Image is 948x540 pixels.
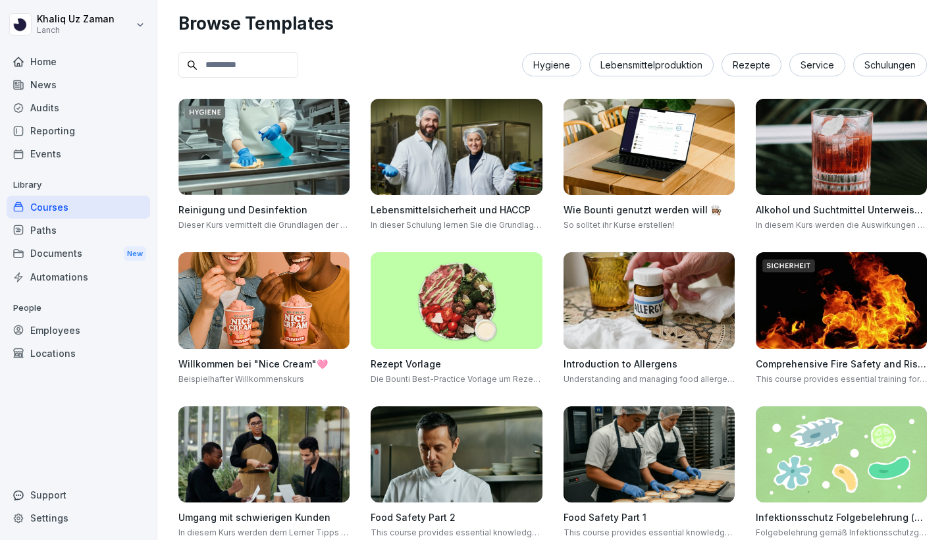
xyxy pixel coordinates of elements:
p: Die Bounti Best-Practice Vorlage um Rezepte zu vermitteln. Anschaulich, einfach und spielerisch. 🥗 [371,373,542,385]
div: Support [7,483,150,506]
h1: Browse Templates [178,11,927,36]
img: fznu17m1ob8tvsr7inydjegy.png [178,252,350,348]
img: tgff07aey9ahi6f4hltuk21p.png [756,406,927,502]
div: Service [789,53,845,76]
p: This course provides essential knowledge and practical steps to ensure food safety and hygiene in... [371,527,542,539]
p: In diesem Kurs werden die Auswirkungen und Risiken von Alkohol, Rauchen, Medikamenten und Drogen ... [756,219,927,231]
a: Automations [7,265,150,288]
img: b3scv1ka9fo4r8z7pnfn70nb.png [371,252,542,348]
a: Events [7,142,150,165]
img: hqs2rtymb8uaablm631q6ifx.png [178,99,350,195]
p: This course provides essential knowledge and practical steps to ensure food safety and hygiene in... [564,527,735,539]
img: azkf4rt9fjv8ktem2r20o1ft.png [564,406,735,502]
h4: Umgang mit schwierigen Kunden [178,510,350,524]
p: Beispielhafter Willkommenskurs [178,373,350,385]
p: Understanding and managing food allergens are crucial in the hospitality industry to ensure the s... [564,373,735,385]
p: Folgebelehrung gemäß Infektionsschutzgesetz §43 IfSG. Diese Schulung ist nur gültig in Kombinatio... [756,527,927,539]
a: DocumentsNew [7,242,150,266]
p: Dieser Kurs vermittelt die Grundlagen der Reinigung und Desinfektion in der Lebensmittelproduktion. [178,219,350,231]
h4: Infektionsschutz Folgebelehrung (nach §43 IfSG) [756,510,927,524]
img: np8timnq3qj8z7jdjwtlli73.png [371,99,542,195]
a: Paths [7,219,150,242]
p: In dieser Schulung lernen Sie die Grundlagen der Lebensmittelsicherheit und des HACCP-Systems ken... [371,219,542,231]
a: Locations [7,342,150,365]
h4: Rezept Vorlage [371,357,542,371]
div: Hygiene [522,53,581,76]
img: ibmq16c03v2u1873hyb2ubud.png [178,406,350,502]
img: dxikevl05c274fqjcx4fmktu.png [564,252,735,348]
p: Library [7,175,150,196]
a: Courses [7,196,150,219]
h4: Food Safety Part 2 [371,510,542,524]
h4: Alkohol und Suchtmittel Unterweisung [756,203,927,217]
div: Lebensmittelproduktion [589,53,714,76]
p: In diesem Kurs werden dem Lerner Tipps an die Hand gegeben, wie man effektiv mit schwierigen Kund... [178,527,350,539]
p: Lanch [37,26,115,35]
div: Documents [7,242,150,266]
img: r9f294wq4cndzvq6mzt1bbrd.png [756,99,927,195]
p: This course provides essential training for Fire Marshals, covering fire safety risk assessment, ... [756,373,927,385]
h4: Reinigung und Desinfektion [178,203,350,217]
h4: Lebensmittelsicherheit und HACCP [371,203,542,217]
a: Reporting [7,119,150,142]
img: bqcw87wt3eaim098drrkbvff.png [564,99,735,195]
p: So solltet ihr Kurse erstellen! [564,219,735,231]
div: New [124,246,146,261]
a: Employees [7,319,150,342]
h4: Introduction to Allergens [564,357,735,371]
a: Settings [7,506,150,529]
img: idy8elroa8tdh8pf64fhm0tv.png [371,406,542,502]
div: Schulungen [853,53,927,76]
img: foxua5kpv17jml0j7mk1esed.png [756,252,927,348]
a: News [7,73,150,96]
a: Audits [7,96,150,119]
h4: Comprehensive Fire Safety and Risk Management [756,357,927,371]
div: Rezepte [722,53,781,76]
h4: Willkommen bei "Nice Cream"🩷 [178,357,350,371]
p: People [7,298,150,319]
h4: Food Safety Part 1 [564,510,735,524]
h4: Wie Bounti genutzt werden will 👩🏽‍🍳 [564,203,735,217]
p: Khaliq Uz Zaman [37,14,115,25]
a: Home [7,50,150,73]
